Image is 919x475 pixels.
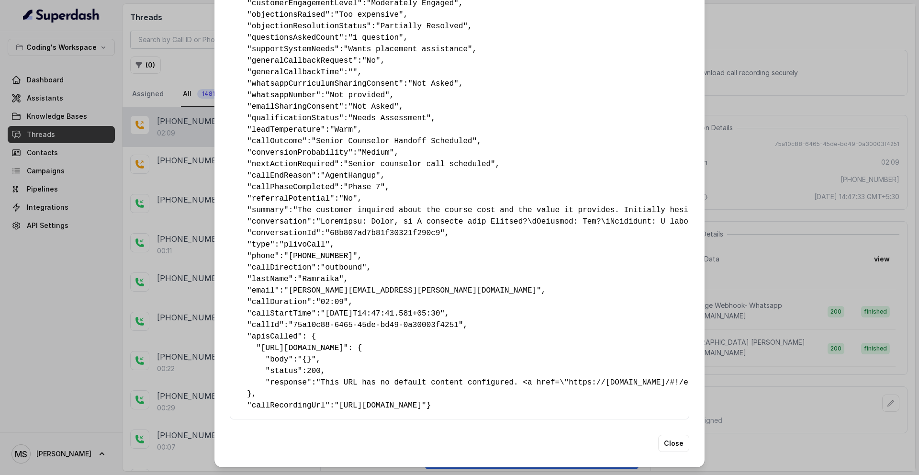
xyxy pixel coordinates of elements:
span: questionsAskedCount [252,34,339,42]
span: response [270,378,307,387]
span: "Ramraika" [298,275,344,283]
span: callId [252,321,280,329]
span: "Too expensive" [335,11,403,19]
span: callRecordingUrl [252,401,325,410]
span: "[DATE]T14:47:41.581+05:30" [321,309,445,318]
span: "Not Asked" [348,102,399,111]
span: body [270,355,288,364]
span: "Warm" [330,125,358,134]
span: whatsappCurriculumSharingConsent [252,79,399,88]
span: "No" [339,194,357,203]
span: "[PERSON_NAME][EMAIL_ADDRESS][PERSON_NAME][DOMAIN_NAME]" [284,286,541,295]
span: "Needs Assessment" [348,114,431,123]
span: generalCallbackRequest [252,57,353,65]
span: "plivoCall" [279,240,330,249]
span: 200 [307,367,321,375]
span: callOutcome [252,137,303,146]
span: callPhaseCompleted [252,183,335,192]
span: "{}" [298,355,316,364]
span: "Not Asked" [408,79,459,88]
span: conversionProbability [252,148,348,157]
span: "No" [362,57,380,65]
span: "AgentHangup" [321,171,381,180]
span: conversation [252,217,307,226]
span: callDuration [252,298,307,306]
span: callDirection [252,263,312,272]
span: "02:09" [316,298,348,306]
span: "Not provided" [325,91,389,100]
button: Close [658,435,689,452]
span: "Partially Resolved" [376,22,468,31]
span: type [252,240,270,249]
span: status [270,367,298,375]
span: conversationId [252,229,316,237]
span: "" [348,68,357,77]
span: nextActionRequired [252,160,335,169]
span: "68b807ad7b81f30321f290c9" [325,229,445,237]
span: leadTemperature [252,125,321,134]
span: "1 question" [348,34,403,42]
span: "outbound" [321,263,367,272]
span: summary [252,206,284,215]
span: emailSharingConsent [252,102,339,111]
span: "Medium" [358,148,394,157]
span: email [252,286,275,295]
span: qualificationStatus [252,114,339,123]
span: objectionResolutionStatus [252,22,367,31]
span: callStartTime [252,309,312,318]
span: callEndReason [252,171,312,180]
span: "75a10c88-6465-45de-bd49-0a30003f4251" [289,321,463,329]
span: lastName [252,275,289,283]
span: "Phase 7" [344,183,385,192]
span: "Senior counselor call scheduled" [344,160,495,169]
span: "[URL][DOMAIN_NAME]" [335,401,426,410]
span: supportSystemNeeds [252,45,335,54]
span: apisCalled [252,332,298,341]
span: [URL][DOMAIN_NAME] [261,344,344,352]
span: "[PHONE_NUMBER]" [284,252,358,260]
span: referralPotential [252,194,330,203]
span: whatsappNumber [252,91,316,100]
span: phone [252,252,275,260]
span: generalCallbackTime [252,68,339,77]
span: "Senior Counselor Handoff Scheduled" [312,137,477,146]
span: objectionsRaised [252,11,325,19]
span: "Wants placement assistance" [344,45,472,54]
